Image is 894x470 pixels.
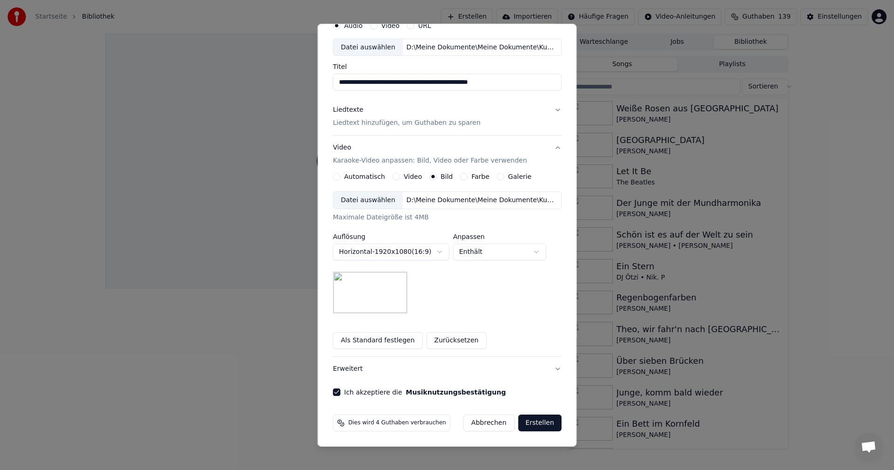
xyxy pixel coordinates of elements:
button: Erstellen [518,415,561,431]
div: Liedtexte [333,105,363,115]
label: URL [418,22,431,28]
button: Als Standard festlegen [333,332,423,349]
div: Datei auswählen [333,192,403,209]
label: Farbe [471,173,489,180]
label: Automatisch [344,173,385,180]
p: Karaoke-Video anpassen: Bild, Video oder Farbe verwenden [333,156,527,165]
button: VideoKaraoke-Video anpassen: Bild, Video oder Farbe verwenden [333,136,562,173]
button: Erweitert [333,357,562,381]
div: Maximale Dateigröße ist 4MB [333,213,562,222]
div: Video [333,143,527,165]
div: Datei auswählen [333,39,403,55]
label: Ich akzeptiere die [344,389,506,395]
label: Bild [440,173,453,180]
label: Video [404,173,422,180]
label: Titel [333,63,562,70]
label: Audio [344,22,363,28]
div: D:\Meine Dokumente\Meine Dokumente\Kuhbergverein\Senioren\Aktionen\2025\2025_11_07 - Stammtisch m... [402,196,561,205]
button: Zurücksetzen [426,332,486,349]
label: Video [381,22,399,28]
div: VideoKaraoke-Video anpassen: Bild, Video oder Farbe verwenden [333,173,562,356]
label: Galerie [508,173,531,180]
span: Dies wird 4 Guthaben verbrauchen [348,419,446,427]
label: Auflösung [333,233,449,240]
button: Abbrechen [463,415,514,431]
div: D:\Meine Dokumente\Meine Dokumente\Kuhbergverein\Senioren\Aktionen\2025\2025_11_07 - Stammtisch m... [402,42,561,52]
button: Ich akzeptiere die [406,389,506,395]
button: LiedtexteLiedtext hinzufügen, um Guthaben zu sparen [333,98,562,135]
label: Anpassen [453,233,546,240]
p: Liedtext hinzufügen, um Guthaben zu sparen [333,118,481,128]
